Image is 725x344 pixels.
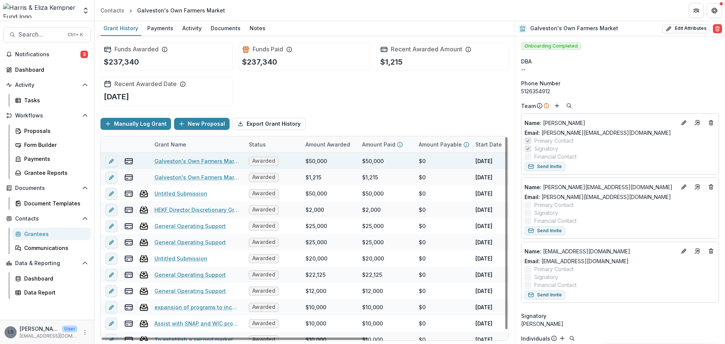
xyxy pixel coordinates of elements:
button: Send Invite [524,290,565,299]
div: $50,000 [362,157,384,165]
a: HEKF Director Discretionary Grant [154,206,240,214]
div: $22,125 [362,271,382,279]
div: Notes [247,23,268,34]
div: $25,000 [362,222,384,230]
div: $0 [419,206,426,214]
span: Primary Contact [534,137,574,145]
p: [DATE] [475,206,492,214]
div: $0 [419,271,426,279]
div: Galveston's Own Farmers Market [137,6,225,14]
div: Amount Paid [358,136,414,153]
div: Amount Payable [414,136,471,153]
button: Edit Attributes [662,24,710,33]
p: [DATE] [475,173,492,181]
span: Awarded [252,174,275,180]
span: Awarded [252,158,275,164]
div: $12,000 [362,287,383,295]
button: Deletes [706,182,716,191]
span: Awarded [252,255,275,262]
p: [DATE] [475,190,492,197]
button: edit [105,301,117,313]
h2: Funds Paid [253,46,283,53]
span: Awarded [252,239,275,245]
button: edit [105,204,117,216]
a: Document Templates [12,197,91,210]
button: Delete [713,24,722,33]
div: $2,000 [362,206,381,214]
div: Form Builder [24,141,85,149]
span: Phone Number [521,79,560,87]
p: [EMAIL_ADDRESS][DOMAIN_NAME] [20,333,77,339]
button: edit [105,220,117,232]
div: $25,000 [362,238,384,246]
a: Grantee Reports [12,167,91,179]
a: General Operating Support [154,271,226,279]
h2: Recent Awarded Amount [391,46,462,53]
a: Galveston's Own Farmers Market - 2025 - Navigation Fund Request [154,173,240,181]
h2: Recent Awarded Date [114,80,177,88]
div: Status [244,140,270,148]
a: Email: [PERSON_NAME][EMAIL_ADDRESS][DOMAIN_NAME] [524,129,671,137]
button: edit [105,285,117,297]
a: Email: [EMAIL_ADDRESS][DOMAIN_NAME] [524,257,629,265]
div: Documents [208,23,244,34]
a: Communications [12,242,91,254]
span: Primary Contact [534,265,574,273]
a: Contacts [97,5,127,16]
div: $1,215 [305,173,321,181]
span: Signatory [534,145,558,153]
button: Manually Log Grant [100,118,171,130]
div: $10,000 [362,319,383,327]
img: Harris & Eliza Kempner Fund logo [3,3,77,18]
p: [DATE] [475,157,492,165]
a: Dashboard [3,63,91,76]
button: Export Grant History [233,118,305,130]
span: Signatory [534,209,558,217]
div: $10,000 [362,336,383,344]
button: Send Invite [524,226,565,235]
a: Notes [247,21,268,36]
div: $0 [419,222,426,230]
a: Go to contact [691,181,703,193]
a: Form Builder [12,139,91,151]
button: view-payments [124,222,133,231]
a: Name: [EMAIL_ADDRESS][DOMAIN_NAME] [524,247,676,255]
div: $0 [419,190,426,197]
button: Open entity switcher [80,3,91,18]
p: [DATE] [475,287,492,295]
button: Open Activity [3,79,91,91]
span: Signatory [534,273,558,281]
div: -- [521,65,719,73]
span: Search... [19,31,63,38]
a: Galveston's Own Farmers Market - 2025 - Core Grant Request [154,157,240,165]
div: Start Date [471,136,528,153]
a: Grant History [100,21,141,36]
span: Workflows [15,113,79,119]
div: $0 [419,287,426,295]
button: view-payments [124,303,133,312]
p: [EMAIL_ADDRESS][DOMAIN_NAME] [524,247,676,255]
span: Awarded [252,271,275,278]
button: Search [568,334,577,343]
a: General Operating Support [154,287,226,295]
button: More [80,328,89,337]
a: Untitled Submission [154,255,207,262]
button: Add [552,101,561,110]
div: Data Report [24,288,85,296]
div: Grant Name [150,136,244,153]
div: $1,215 [362,173,378,181]
div: $0 [419,319,426,327]
p: [DATE] [475,255,492,262]
button: view-payments [124,287,133,296]
button: Edit [679,247,688,256]
button: edit [105,318,117,330]
button: edit [105,188,117,200]
button: Notifications3 [3,48,91,60]
p: [DATE] [104,91,129,102]
span: Email: [524,194,540,200]
button: Edit [679,118,688,127]
button: view-payments [124,173,133,182]
div: $10,000 [305,303,326,311]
